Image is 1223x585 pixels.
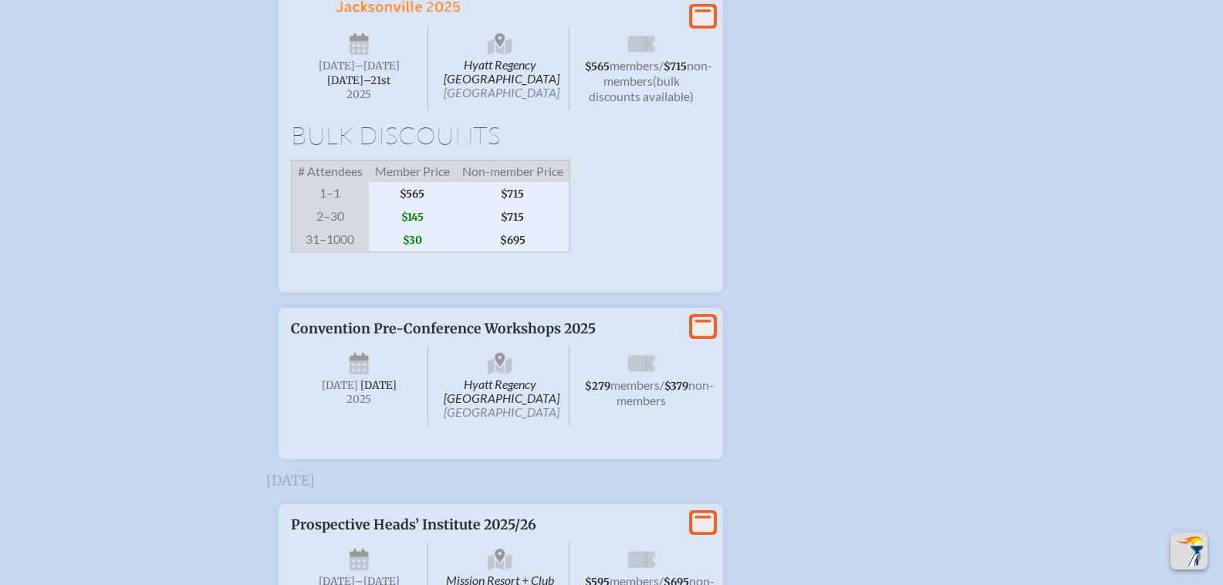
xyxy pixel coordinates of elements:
img: To the top [1174,536,1204,566]
span: Convention Pre-Conference Workshops 2025 [291,320,596,337]
span: $565 [369,182,456,205]
span: $715 [456,205,570,228]
span: [GEOGRAPHIC_DATA] [444,85,559,100]
span: [DATE] [319,59,355,73]
span: Hyatt Regency [GEOGRAPHIC_DATA] [431,347,569,425]
span: Member Price [369,161,456,183]
span: [DATE] [322,379,358,392]
span: 2025 [303,394,416,405]
button: Scroll Top [1171,533,1208,570]
span: $715 [456,182,570,205]
h3: [DATE] [266,473,958,489]
h1: Bulk Discounts [291,123,711,147]
span: (bulk discounts available) [589,73,694,103]
span: Non-member Price [456,161,570,183]
span: / [659,58,664,73]
span: members [610,377,660,392]
span: 2025 [303,89,416,100]
span: non-members [603,58,712,88]
span: $565 [585,60,610,73]
span: $279 [585,380,610,393]
span: 2–30 [291,205,369,228]
span: $695 [456,228,570,252]
span: $715 [664,60,687,73]
span: [GEOGRAPHIC_DATA] [444,404,559,419]
span: Prospective Heads’ Institute 2025/26 [291,516,536,533]
span: Hyatt Regency [GEOGRAPHIC_DATA] [431,27,569,110]
span: [DATE] [360,379,397,392]
span: $379 [664,380,688,393]
span: non-members [617,377,714,407]
span: / [660,377,664,392]
span: # Attendees [291,161,369,183]
span: 1–1 [291,182,369,205]
span: [DATE]–⁠21st [327,74,390,87]
span: –[DATE] [355,59,400,73]
span: $30 [369,228,456,252]
span: members [610,58,659,73]
span: 31–1000 [291,228,369,252]
span: $145 [369,205,456,228]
